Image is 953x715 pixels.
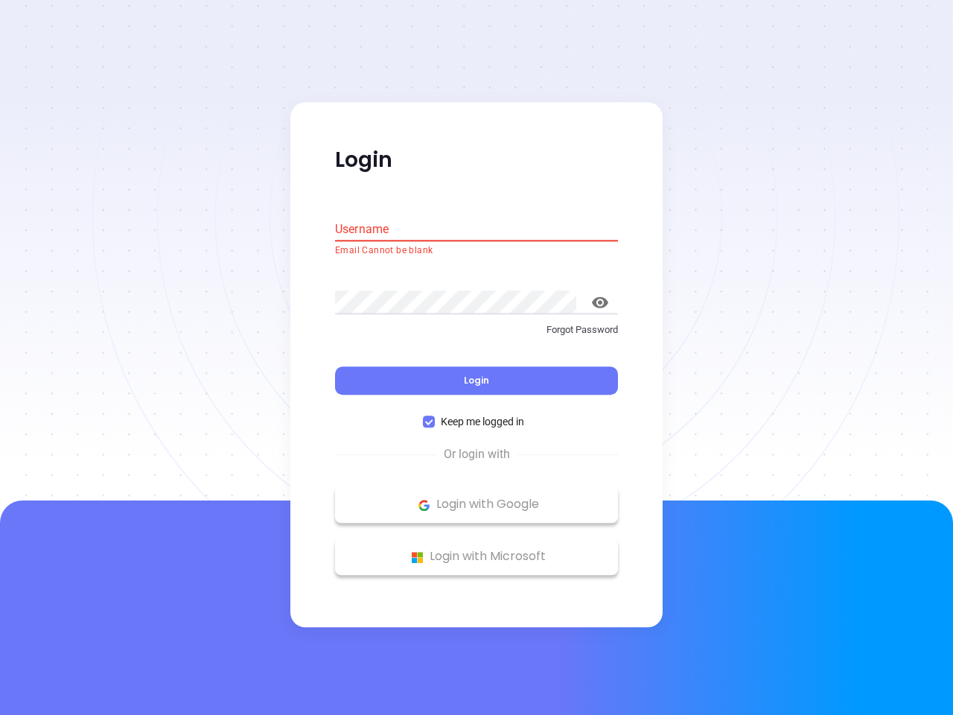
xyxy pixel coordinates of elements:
button: toggle password visibility [582,285,618,320]
p: Email Cannot be blank [335,244,618,258]
span: Or login with [436,446,517,464]
p: Login with Google [342,494,611,516]
img: Microsoft Logo [408,548,427,567]
span: Keep me logged in [435,414,530,430]
p: Login with Microsoft [342,546,611,568]
p: Forgot Password [335,322,618,337]
a: Forgot Password [335,322,618,349]
button: Google Logo Login with Google [335,486,618,524]
span: Login [464,375,489,387]
img: Google Logo [415,496,433,515]
button: Login [335,367,618,395]
p: Login [335,147,618,174]
button: Microsoft Logo Login with Microsoft [335,538,618,576]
